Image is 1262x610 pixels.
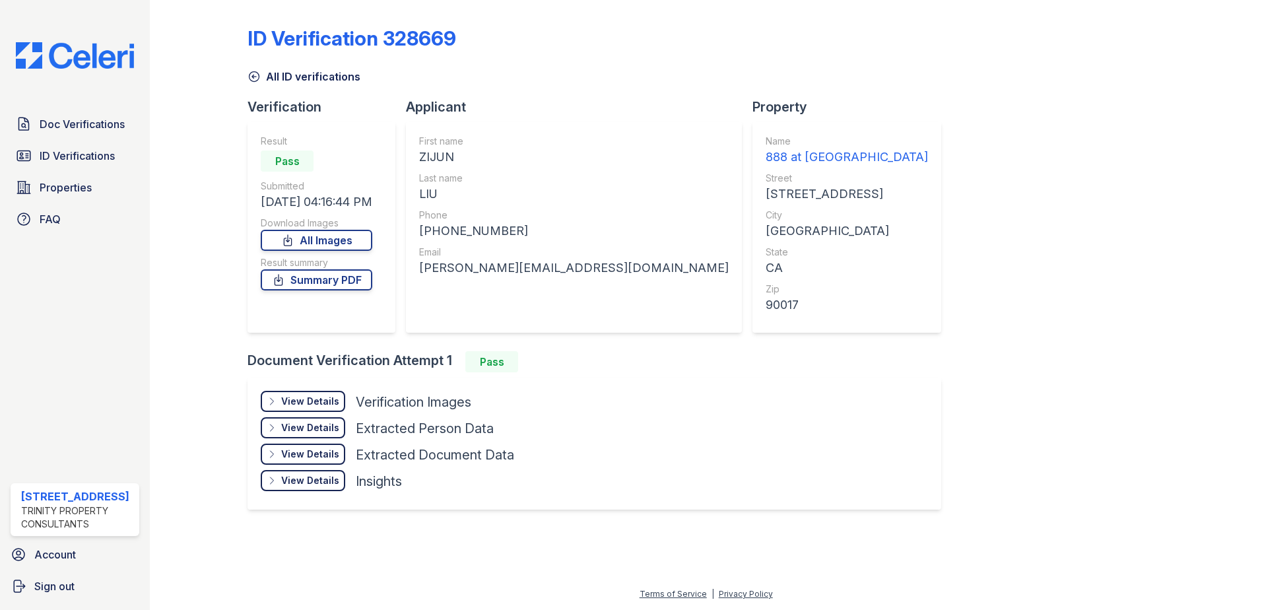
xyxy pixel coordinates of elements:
span: Doc Verifications [40,116,125,132]
div: Pass [261,151,314,172]
div: Document Verification Attempt 1 [248,351,952,372]
div: Result [261,135,372,148]
div: View Details [281,448,339,461]
div: Extracted Person Data [356,419,494,438]
div: ZIJUN [419,148,729,166]
img: CE_Logo_Blue-a8612792a0a2168367f1c8372b55b34899dd931a85d93a1a3d3e32e68fde9ad4.png [5,42,145,69]
div: Verification Images [356,393,471,411]
div: [GEOGRAPHIC_DATA] [766,222,928,240]
div: 90017 [766,296,928,314]
div: View Details [281,395,339,408]
span: Account [34,547,76,562]
div: Trinity Property Consultants [21,504,134,531]
a: FAQ [11,206,139,232]
div: Name [766,135,928,148]
div: [DATE] 04:16:44 PM [261,193,372,211]
a: All Images [261,230,372,251]
a: Account [5,541,145,568]
div: State [766,246,928,259]
div: Applicant [406,98,752,116]
div: First name [419,135,729,148]
div: Email [419,246,729,259]
div: Zip [766,283,928,296]
div: Result summary [261,256,372,269]
a: Sign out [5,573,145,599]
div: Pass [465,351,518,372]
div: Insights [356,472,402,491]
div: LIU [419,185,729,203]
div: City [766,209,928,222]
div: Street [766,172,928,185]
div: Download Images [261,217,372,230]
div: | [712,589,714,599]
div: Phone [419,209,729,222]
div: Submitted [261,180,372,193]
div: ID Verification 328669 [248,26,456,50]
div: View Details [281,421,339,434]
div: [STREET_ADDRESS] [766,185,928,203]
div: 888 at [GEOGRAPHIC_DATA] [766,148,928,166]
span: Properties [40,180,92,195]
div: [PERSON_NAME][EMAIL_ADDRESS][DOMAIN_NAME] [419,259,729,277]
span: FAQ [40,211,61,227]
a: Terms of Service [640,589,707,599]
div: Property [752,98,952,116]
a: ID Verifications [11,143,139,169]
div: Extracted Document Data [356,446,514,464]
a: All ID verifications [248,69,360,85]
div: Last name [419,172,729,185]
div: CA [766,259,928,277]
a: Name 888 at [GEOGRAPHIC_DATA] [766,135,928,166]
div: View Details [281,474,339,487]
div: [PHONE_NUMBER] [419,222,729,240]
a: Doc Verifications [11,111,139,137]
a: Privacy Policy [719,589,773,599]
div: Verification [248,98,406,116]
span: ID Verifications [40,148,115,164]
a: Properties [11,174,139,201]
a: Summary PDF [261,269,372,290]
div: [STREET_ADDRESS] [21,489,134,504]
span: Sign out [34,578,75,594]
